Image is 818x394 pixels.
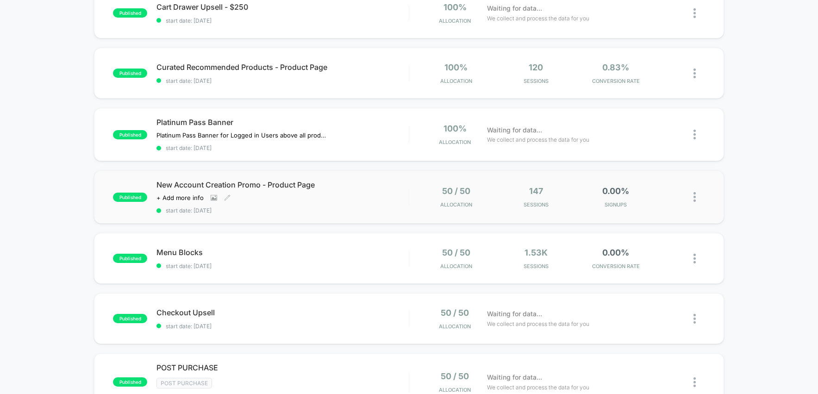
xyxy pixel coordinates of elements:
[156,17,409,24] span: start date: [DATE]
[487,383,589,392] span: We collect and process the data for you
[156,63,409,72] span: Curated Recommended Products - Product Page
[113,377,147,387] span: published
[156,144,409,151] span: start date: [DATE]
[443,124,467,133] span: 100%
[602,63,629,72] span: 0.83%
[113,8,147,18] span: published
[693,377,696,387] img: close
[156,207,409,214] span: start date: [DATE]
[525,248,548,257] span: 1.53k
[113,314,147,323] span: published
[156,308,409,317] span: Checkout Upsell
[308,218,332,228] div: Duration
[439,139,471,145] span: Allocation
[693,69,696,78] img: close
[487,309,542,319] span: Waiting for data...
[578,201,653,208] span: SIGNUPS
[442,186,470,196] span: 50 / 50
[156,118,409,127] span: Platinum Pass Banner
[113,69,147,78] span: published
[693,130,696,139] img: close
[578,263,653,269] span: CONVERSION RATE
[529,186,543,196] span: 147
[156,248,409,257] span: Menu Blocks
[156,180,409,189] span: New Account Creation Promo - Product Page
[499,201,574,208] span: Sessions
[487,135,589,144] span: We collect and process the data for you
[602,186,629,196] span: 0.00%
[693,192,696,202] img: close
[285,218,306,228] div: Current time
[529,63,543,72] span: 120
[487,125,542,135] span: Waiting for data...
[439,18,471,24] span: Allocation
[602,248,629,257] span: 0.00%
[440,201,472,208] span: Allocation
[113,193,147,202] span: published
[439,387,471,393] span: Allocation
[156,263,409,269] span: start date: [DATE]
[444,63,468,72] span: 100%
[156,323,409,330] span: start date: [DATE]
[487,319,589,328] span: We collect and process the data for you
[156,194,204,201] span: + Add more info
[443,2,467,12] span: 100%
[487,372,542,382] span: Waiting for data...
[693,254,696,263] img: close
[693,8,696,18] img: close
[693,314,696,324] img: close
[113,254,147,263] span: published
[442,248,470,257] span: 50 / 50
[440,263,472,269] span: Allocation
[441,308,469,318] span: 50 / 50
[439,323,471,330] span: Allocation
[350,219,378,227] input: Volume
[578,78,653,84] span: CONVERSION RATE
[499,263,574,269] span: Sessions
[156,2,409,12] span: Cart Drawer Upsell - $250
[156,131,328,139] span: Platinum Pass Banner for Logged in Users above all products on product pages
[156,378,212,388] span: Post Purchase
[5,215,19,230] button: Play, NEW DEMO 2025-VEED.mp4
[441,371,469,381] span: 50 / 50
[156,77,409,84] span: start date: [DATE]
[487,14,589,23] span: We collect and process the data for you
[487,3,542,13] span: Waiting for data...
[499,78,574,84] span: Sessions
[113,130,147,139] span: published
[156,363,409,372] span: POST PURCHASE
[440,78,472,84] span: Allocation
[7,203,412,212] input: Seek
[198,106,220,129] button: Play, NEW DEMO 2025-VEED.mp4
